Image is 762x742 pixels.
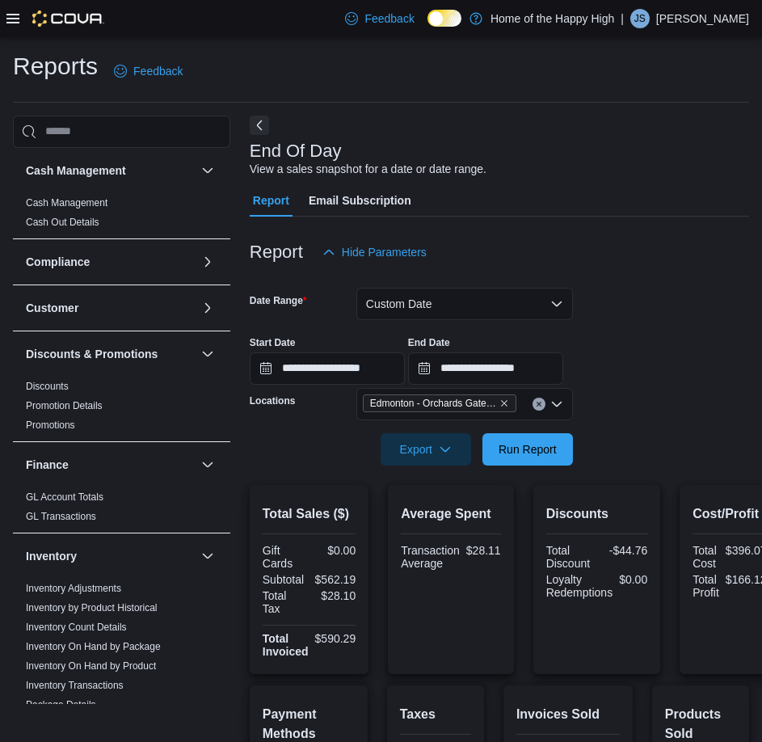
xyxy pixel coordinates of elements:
[342,244,427,260] span: Hide Parameters
[600,544,647,557] div: -$44.76
[26,548,195,564] button: Inventory
[26,217,99,228] a: Cash Out Details
[263,573,306,586] div: Subtotal
[546,504,648,524] h2: Discounts
[401,544,460,570] div: Transaction Average
[26,457,195,473] button: Finance
[26,399,103,412] span: Promotion Details
[13,50,98,82] h1: Reports
[533,398,545,411] button: Clear input
[263,589,306,615] div: Total Tax
[250,336,296,349] label: Start Date
[13,487,230,533] div: Finance
[26,582,121,595] span: Inventory Adjustments
[408,352,563,385] input: Press the down key to open a popover containing a calendar.
[250,394,296,407] label: Locations
[466,544,501,557] div: $28.11
[250,352,405,385] input: Press the down key to open a popover containing a calendar.
[26,510,96,523] span: GL Transactions
[26,381,69,392] a: Discounts
[198,344,217,364] button: Discounts & Promotions
[133,63,183,79] span: Feedback
[198,455,217,474] button: Finance
[482,433,573,466] button: Run Report
[198,546,217,566] button: Inventory
[490,9,614,28] p: Home of the Happy High
[656,9,749,28] p: [PERSON_NAME]
[26,254,90,270] h3: Compliance
[26,380,69,393] span: Discounts
[546,544,594,570] div: Total Discount
[630,9,650,28] div: Jesse Singh
[363,394,516,412] span: Edmonton - Orchards Gate - Fire & Flower
[634,9,646,28] span: JS
[26,641,161,652] a: Inventory On Hand by Package
[250,141,342,161] h3: End Of Day
[26,457,69,473] h3: Finance
[26,491,103,504] span: GL Account Totals
[253,184,289,217] span: Report
[26,548,77,564] h3: Inventory
[312,589,356,602] div: $28.10
[693,544,719,570] div: Total Cost
[550,398,563,411] button: Open list of options
[32,11,104,27] img: Cova
[427,10,461,27] input: Dark Mode
[339,2,420,35] a: Feedback
[26,162,195,179] button: Cash Management
[26,346,195,362] button: Discounts & Promotions
[400,705,471,724] h2: Taxes
[26,419,75,431] a: Promotions
[26,622,127,633] a: Inventory Count Details
[107,55,189,87] a: Feedback
[364,11,414,27] span: Feedback
[26,660,156,672] span: Inventory On Hand by Product
[13,193,230,238] div: Cash Management
[26,197,107,209] a: Cash Management
[26,216,99,229] span: Cash Out Details
[390,433,461,466] span: Export
[250,116,269,135] button: Next
[408,336,450,349] label: End Date
[26,346,158,362] h3: Discounts & Promotions
[26,680,124,691] a: Inventory Transactions
[621,9,624,28] p: |
[250,161,486,178] div: View a sales snapshot for a date or date range.
[26,583,121,594] a: Inventory Adjustments
[26,511,96,522] a: GL Transactions
[263,504,356,524] h2: Total Sales ($)
[26,660,156,672] a: Inventory On Hand by Product
[370,395,496,411] span: Edmonton - Orchards Gate - Fire & Flower
[26,254,195,270] button: Compliance
[315,632,356,645] div: $590.29
[401,504,500,524] h2: Average Spent
[26,640,161,653] span: Inventory On Hand by Package
[546,573,613,599] div: Loyalty Redemptions
[381,433,471,466] button: Export
[263,632,309,658] strong: Total Invoiced
[26,601,158,614] span: Inventory by Product Historical
[312,544,356,557] div: $0.00
[309,184,411,217] span: Email Subscription
[26,698,96,711] span: Package Details
[499,398,509,408] button: Remove Edmonton - Orchards Gate - Fire & Flower from selection in this group
[693,573,719,599] div: Total Profit
[263,544,306,570] div: Gift Cards
[250,294,307,307] label: Date Range
[499,441,557,457] span: Run Report
[198,298,217,318] button: Customer
[26,400,103,411] a: Promotion Details
[26,196,107,209] span: Cash Management
[26,621,127,634] span: Inventory Count Details
[250,242,303,262] h3: Report
[26,162,126,179] h3: Cash Management
[356,288,573,320] button: Custom Date
[26,300,195,316] button: Customer
[516,705,620,724] h2: Invoices Sold
[26,491,103,503] a: GL Account Totals
[26,419,75,432] span: Promotions
[26,300,78,316] h3: Customer
[619,573,647,586] div: $0.00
